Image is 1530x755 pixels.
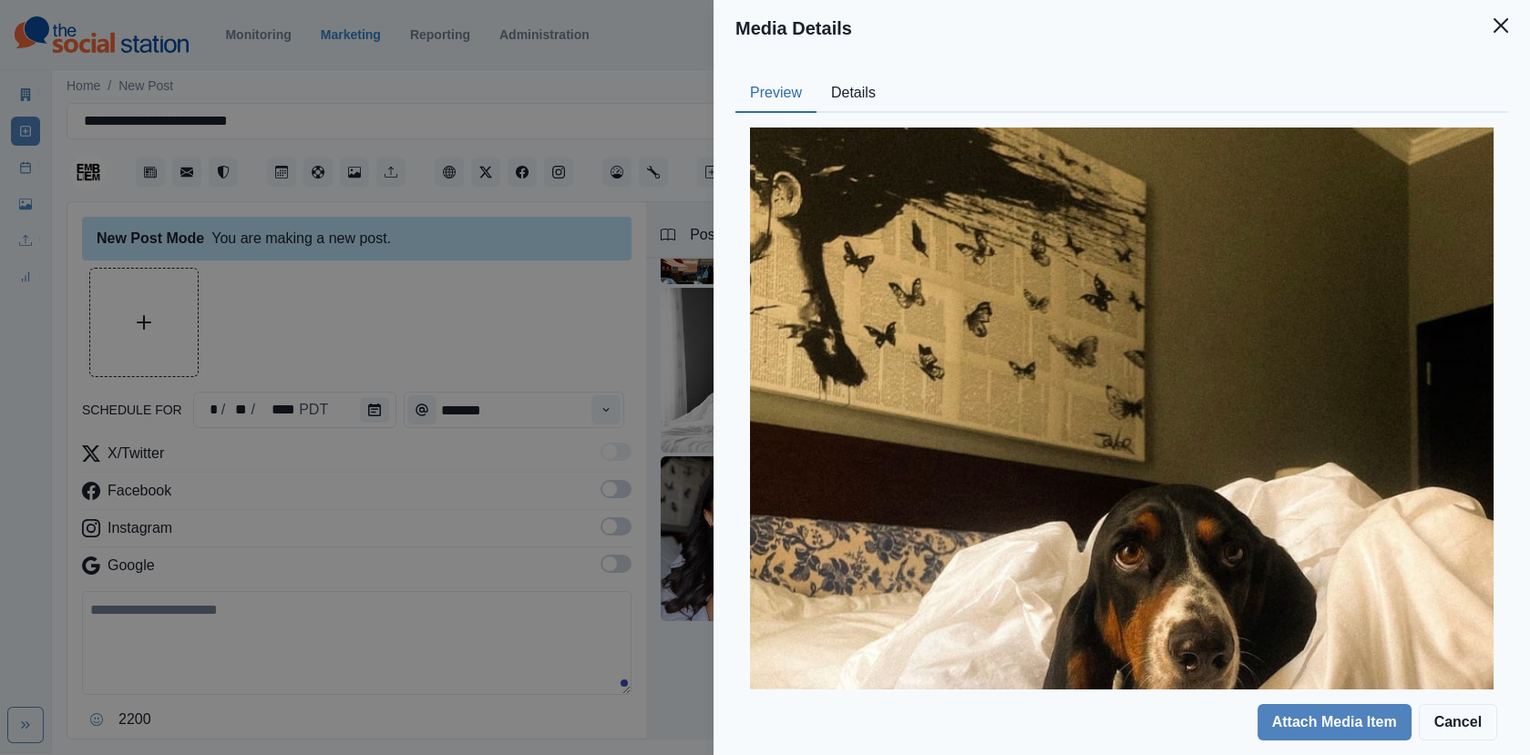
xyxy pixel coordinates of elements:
button: Details [816,75,890,113]
button: Preview [735,75,816,113]
button: Attach Media Item [1258,704,1412,740]
button: Close [1483,7,1519,44]
button: Cancel [1419,704,1497,740]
